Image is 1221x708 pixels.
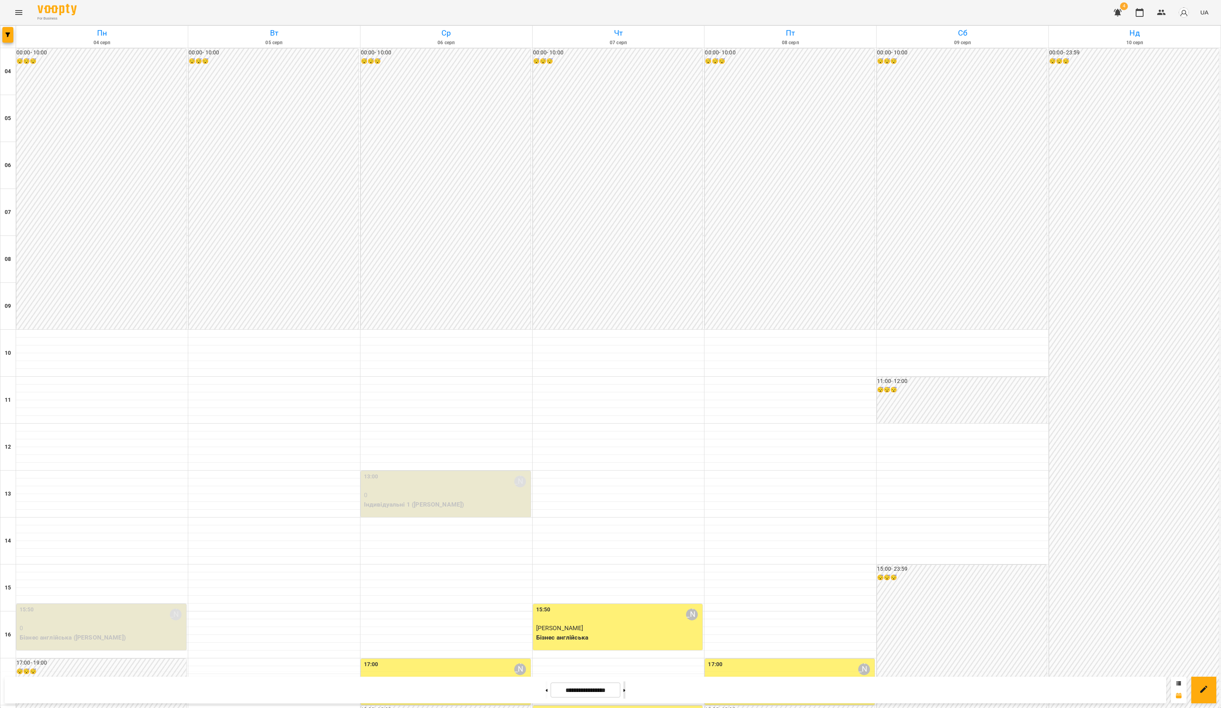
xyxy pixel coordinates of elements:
[5,584,11,592] h6: 15
[364,660,378,669] label: 17:00
[1200,8,1208,16] span: UA
[1049,49,1219,57] h6: 00:00 - 23:59
[16,49,186,57] h6: 00:00 - 10:00
[5,302,11,311] h6: 09
[1178,7,1189,18] img: avatar_s.png
[705,57,875,66] h6: 😴😴😴
[1120,2,1128,10] span: 4
[364,491,529,500] p: 0
[708,660,722,669] label: 17:00
[705,49,875,57] h6: 00:00 - 10:00
[534,39,703,47] h6: 07 серп
[20,633,185,642] p: Бізнес англійська ([PERSON_NAME])
[706,39,875,47] h6: 08 серп
[5,114,11,123] h6: 05
[189,39,359,47] h6: 05 серп
[170,609,182,620] div: Анастасія Літвінчук
[5,443,11,451] h6: 12
[878,39,1047,47] h6: 09 серп
[858,663,870,675] div: Анастасія Літвінчук
[189,49,358,57] h6: 00:00 - 10:00
[5,349,11,358] h6: 10
[1049,57,1219,66] h6: 😴😴😴
[536,606,551,614] label: 15:50
[17,27,187,39] h6: Пн
[5,490,11,498] h6: 13
[877,377,1047,386] h6: 11:00 - 12:00
[189,57,358,66] h6: 😴😴😴
[536,624,583,632] span: [PERSON_NAME]
[362,27,531,39] h6: Ср
[877,573,1047,582] h6: 😴😴😴
[38,4,77,15] img: Voopty Logo
[536,633,701,642] p: Бізнес англійська
[38,16,77,21] span: For Business
[20,624,185,633] p: 0
[17,39,187,47] h6: 04 серп
[189,27,359,39] h6: Вт
[878,27,1047,39] h6: Сб
[364,500,529,509] p: Індивідуальні 1 ([PERSON_NAME])
[514,663,526,675] div: Анастасія Літвінчук
[1050,39,1219,47] h6: 10 серп
[16,667,186,676] h6: 😴😴😴
[686,609,698,620] div: Анастасія Літвінчук
[5,537,11,545] h6: 14
[1050,27,1219,39] h6: Нд
[5,396,11,404] h6: 11
[533,49,703,57] h6: 00:00 - 10:00
[5,631,11,639] h6: 16
[361,49,531,57] h6: 00:00 - 10:00
[20,606,34,614] label: 15:50
[16,57,186,66] h6: 😴😴😴
[362,39,531,47] h6: 06 серп
[533,57,703,66] h6: 😴😴😴
[5,161,11,170] h6: 06
[16,659,186,667] h6: 17:00 - 19:00
[361,57,531,66] h6: 😴😴😴
[877,565,1047,573] h6: 15:00 - 23:59
[364,473,378,481] label: 13:00
[706,27,875,39] h6: Пт
[534,27,703,39] h6: Чт
[877,386,1047,394] h6: 😴😴😴
[5,255,11,264] h6: 08
[1197,5,1212,20] button: UA
[877,57,1047,66] h6: 😴😴😴
[877,49,1047,57] h6: 00:00 - 10:00
[9,3,28,22] button: Menu
[5,208,11,217] h6: 07
[5,67,11,76] h6: 04
[514,476,526,487] div: Анастасія Літвінчук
